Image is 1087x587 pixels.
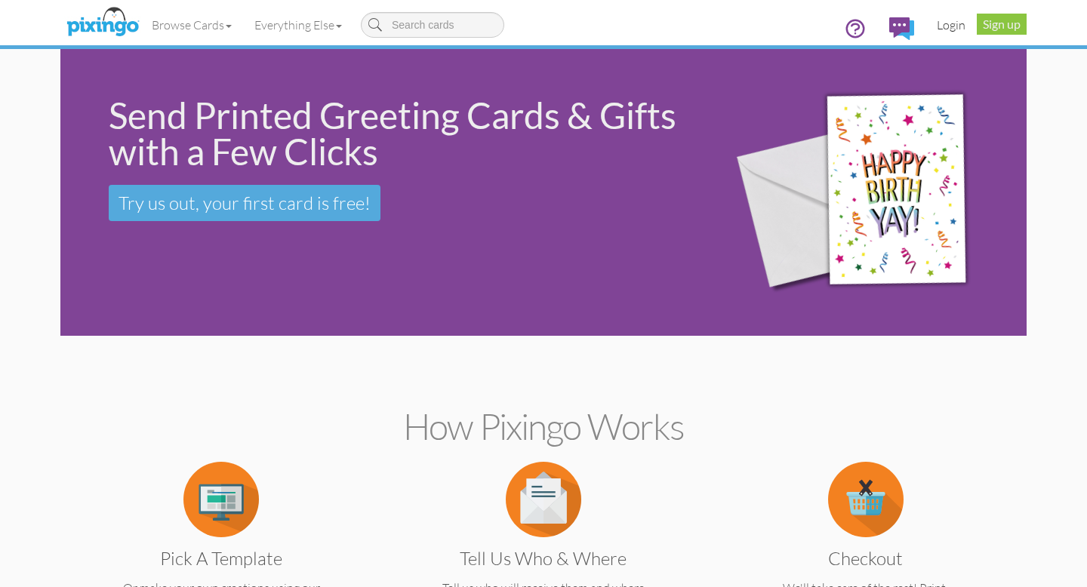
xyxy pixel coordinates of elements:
h2: How Pixingo works [87,407,1000,447]
div: Send Printed Greeting Cards & Gifts with a Few Clicks [109,97,692,170]
a: Everything Else [243,6,353,44]
h3: Checkout [742,549,989,568]
img: item.alt [183,462,259,537]
img: item.alt [828,462,904,537]
a: Sign up [977,14,1027,35]
span: Try us out, your first card is free! [119,192,371,214]
h3: Pick a Template [98,549,345,568]
img: pixingo logo [63,4,143,41]
h3: Tell us Who & Where [420,549,667,568]
a: Try us out, your first card is free! [109,185,380,221]
input: Search cards [361,12,504,38]
a: Login [925,6,977,44]
img: item.alt [506,462,581,537]
img: 942c5090-71ba-4bfc-9a92-ca782dcda692.png [713,53,1023,333]
a: Browse Cards [140,6,243,44]
img: comments.svg [889,17,914,40]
